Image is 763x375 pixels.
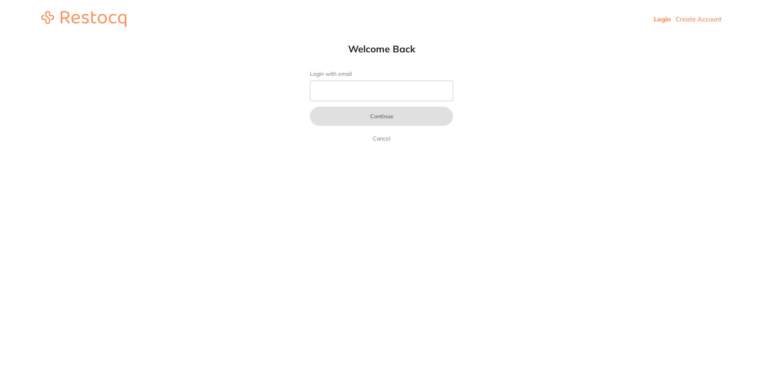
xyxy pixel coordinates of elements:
[371,134,392,143] a: Cancel
[676,15,722,23] a: Create Account
[310,71,453,77] label: Login with email
[654,15,671,23] a: Login
[310,107,453,126] button: Continue
[41,11,126,27] img: restocq_logo.svg
[294,43,469,55] h1: Welcome Back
